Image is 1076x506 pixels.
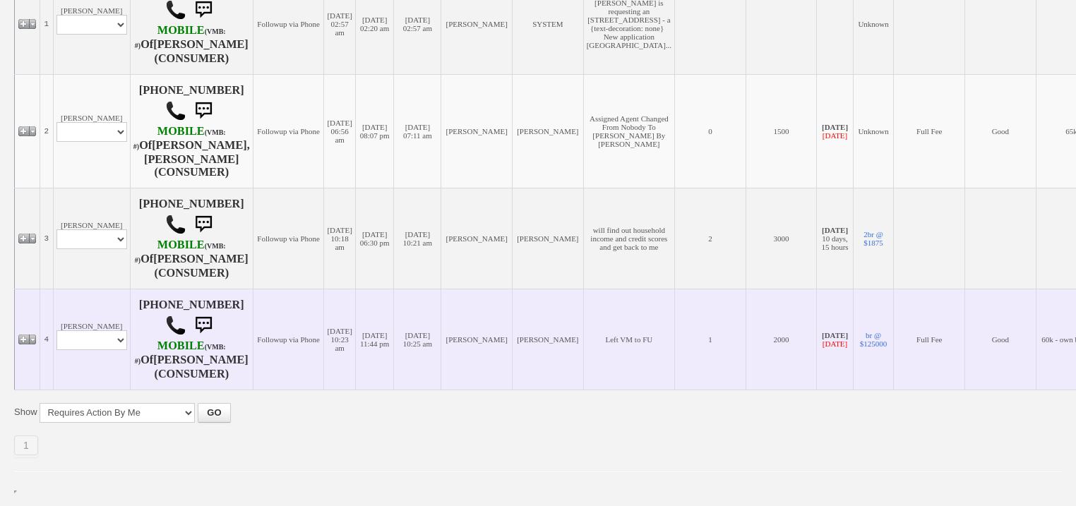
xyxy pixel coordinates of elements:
td: [DATE] 06:56 am [324,74,355,188]
font: MOBILE [157,239,205,251]
td: 2 [40,74,54,188]
td: 10 days, 15 hours [817,188,853,289]
b: [DATE] [822,123,848,131]
font: MOBILE [157,339,205,352]
td: [PERSON_NAME] [441,188,513,289]
td: 2000 [746,289,817,390]
td: Unknown [853,74,894,188]
td: 3000 [746,188,817,289]
b: T-Mobile USA, Inc. [135,24,226,51]
img: call.png [165,315,186,336]
td: 3 [40,188,54,289]
td: [PERSON_NAME] [441,74,513,188]
button: GO [198,403,230,423]
img: call.png [165,100,186,121]
td: Followup via Phone [253,74,324,188]
td: Good [965,289,1036,390]
b: T-Mobile USA, Inc. [133,125,226,152]
td: [DATE] 06:30 pm [355,188,394,289]
img: sms.png [189,210,217,239]
a: 2br @ $1875 [863,230,883,247]
b: T-Mobile USA, Inc. [135,339,226,366]
a: br @ $125000 [860,331,887,348]
td: will find out household income and credit scores and get back to me [583,188,674,289]
b: [DATE] [822,226,848,234]
a: 1 [14,435,38,455]
img: sms.png [189,311,217,339]
font: [DATE] [823,339,847,348]
td: [PERSON_NAME] [53,74,130,188]
td: 1 [675,289,746,390]
font: (VMB: #) [135,242,226,264]
td: Full Fee [894,289,965,390]
td: [PERSON_NAME] [513,74,584,188]
b: [PERSON_NAME],[PERSON_NAME] [144,139,250,166]
font: (VMB: #) [135,28,226,49]
td: Followup via Phone [253,188,324,289]
td: Left VM to FU [583,289,674,390]
img: sms.png [189,97,217,125]
td: [DATE] 08:07 pm [355,74,394,188]
td: 4 [40,289,54,390]
font: MOBILE [157,125,205,138]
td: [PERSON_NAME] [513,188,584,289]
td: Followup via Phone [253,289,324,390]
b: [PERSON_NAME] [153,253,249,265]
b: [PERSON_NAME] [153,354,249,366]
td: Assigned Agent Changed From Nobody To [PERSON_NAME] By [PERSON_NAME] [583,74,674,188]
td: [PERSON_NAME] [513,289,584,390]
h4: [PHONE_NUMBER] Of (CONSUMER) [133,299,250,380]
td: 0 [675,74,746,188]
font: (VMB: #) [135,343,226,365]
td: [DATE] 10:21 am [394,188,441,289]
td: 2 [675,188,746,289]
td: [PERSON_NAME] [53,188,130,289]
font: [DATE] [823,131,847,140]
td: 1500 [746,74,817,188]
td: [DATE] 10:23 am [324,289,355,390]
td: [DATE] 11:44 pm [355,289,394,390]
label: Show [14,406,37,418]
font: (VMB: #) [133,128,226,150]
font: MOBILE [157,24,205,37]
td: [DATE] 10:25 am [394,289,441,390]
b: [DATE] [822,331,848,339]
h4: [PHONE_NUMBER] Of (CONSUMER) [133,198,250,279]
td: [DATE] 10:18 am [324,188,355,289]
img: call.png [165,214,186,235]
td: Full Fee [894,74,965,188]
h4: [PHONE_NUMBER] Of (CONSUMER) [133,84,250,179]
td: [PERSON_NAME] [441,289,513,390]
td: Good [965,74,1036,188]
td: [DATE] 07:11 am [394,74,441,188]
b: AT&T Wireless [135,239,226,265]
b: [PERSON_NAME] [153,38,249,51]
td: [PERSON_NAME] [53,289,130,390]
